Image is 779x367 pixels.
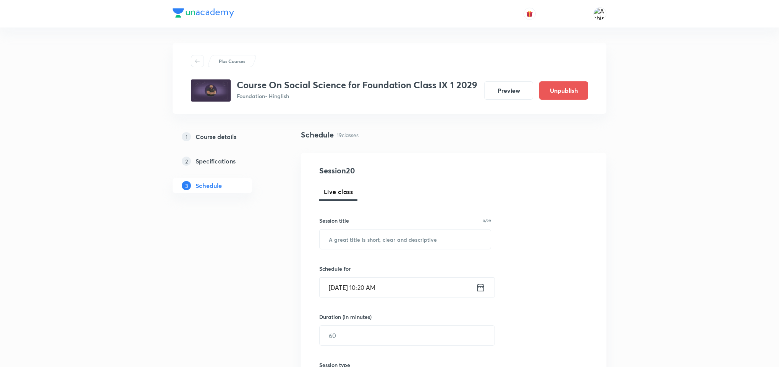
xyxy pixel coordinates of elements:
p: 3 [182,181,191,190]
h5: Course details [196,132,236,141]
img: Ashish Kumar [593,7,606,20]
img: d7d463c25e044975bfdc7f3a41c79a4c.jpg [191,79,231,102]
h6: Duration (in minutes) [319,313,372,321]
p: Plus Courses [219,58,245,65]
p: 0/99 [483,219,491,223]
button: avatar [524,8,536,20]
a: 1Course details [173,129,276,144]
h6: Schedule for [319,265,491,273]
h5: Schedule [196,181,222,190]
a: 2Specifications [173,154,276,169]
h3: Course On Social Science for Foundation Class IX 1 2029 [237,79,477,91]
p: 1 [182,132,191,141]
h5: Specifications [196,157,236,166]
input: A great title is short, clear and descriptive [320,230,491,249]
span: Live class [324,187,353,196]
h6: Session title [319,217,349,225]
p: Foundation • Hinglish [237,92,477,100]
h4: Schedule [301,129,334,141]
p: 19 classes [337,131,359,139]
button: Preview [484,81,533,100]
input: 60 [320,326,495,345]
h4: Session 20 [319,165,459,176]
img: Company Logo [173,8,234,18]
button: Unpublish [539,81,588,100]
a: Company Logo [173,8,234,19]
img: avatar [526,10,533,17]
p: 2 [182,157,191,166]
